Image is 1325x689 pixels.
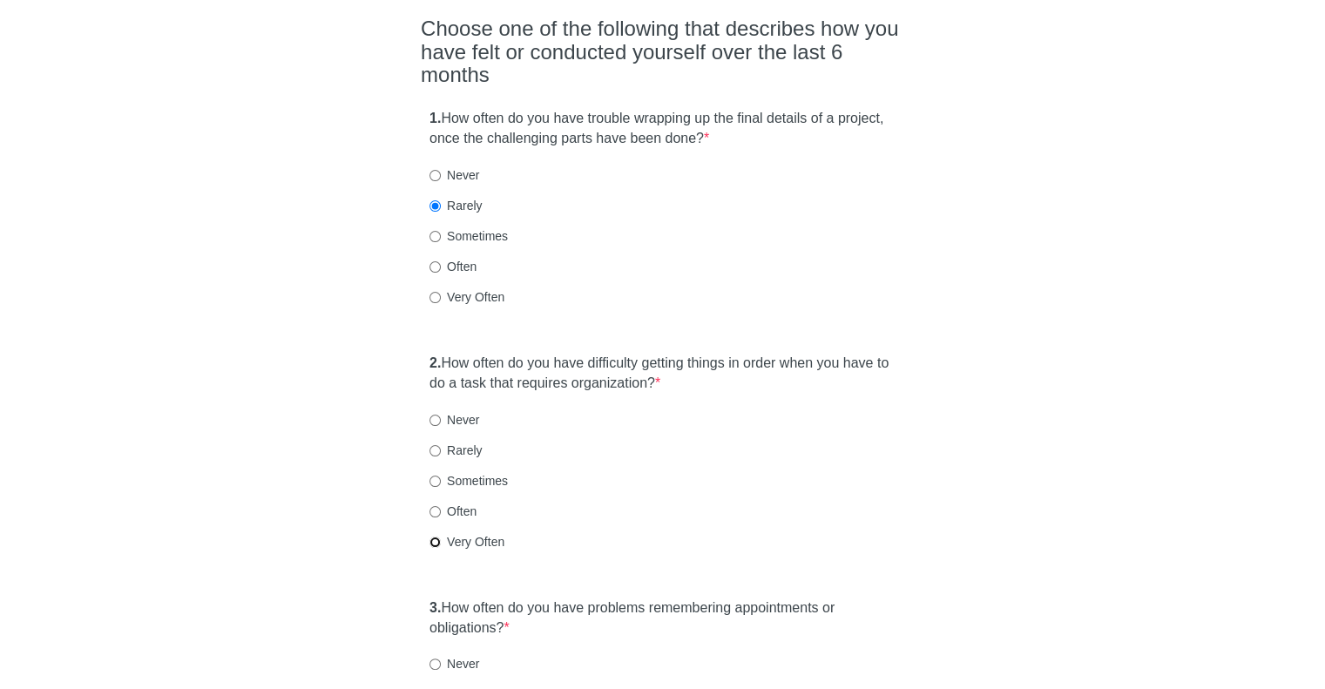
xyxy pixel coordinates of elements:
input: Sometimes [429,231,441,242]
label: Sometimes [429,472,508,490]
input: Rarely [429,200,441,212]
input: Never [429,659,441,670]
label: How often do you have difficulty getting things in order when you have to do a task that requires... [429,354,896,394]
h2: Choose one of the following that describes how you have felt or conducted yourself over the last ... [421,17,904,86]
label: How often do you have problems remembering appointments or obligations? [429,598,896,638]
input: Never [429,170,441,181]
strong: 1. [429,111,441,125]
label: Often [429,258,477,275]
label: Sometimes [429,227,508,245]
input: Very Often [429,537,441,548]
input: Often [429,261,441,273]
label: Never [429,411,479,429]
input: Sometimes [429,476,441,487]
label: Never [429,166,479,184]
strong: 3. [429,600,441,615]
input: Rarely [429,445,441,456]
input: Very Often [429,292,441,303]
strong: 2. [429,355,441,370]
label: Often [429,503,477,520]
label: Rarely [429,442,482,459]
label: Very Often [429,533,504,551]
label: How often do you have trouble wrapping up the final details of a project, once the challenging pa... [429,109,896,149]
label: Very Often [429,288,504,306]
label: Never [429,655,479,672]
label: Rarely [429,197,482,214]
input: Often [429,506,441,517]
input: Never [429,415,441,426]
